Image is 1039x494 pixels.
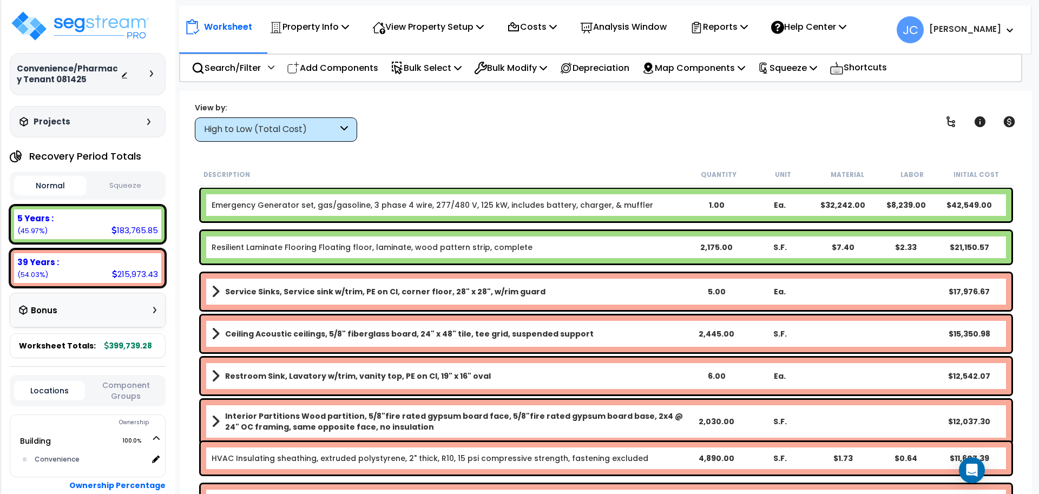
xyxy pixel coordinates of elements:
[874,453,938,464] div: $0.64
[31,306,57,315] h3: Bonus
[104,340,152,351] b: 399,739.28
[112,268,158,280] div: 215,973.43
[771,19,846,34] p: Help Center
[701,170,737,179] small: Quantity
[554,55,635,81] div: Depreciation
[775,170,792,179] small: Unit
[225,371,491,381] b: Restroom Sink, Lavatory w/trim, vanity top, PE on CI, 19" x 16" oval
[19,340,96,351] span: Worksheet Totals:
[34,116,70,127] h3: Projects
[874,242,938,253] div: $2.33
[89,176,162,195] button: Squeeze
[225,411,685,432] b: Interior Partitions Wood partition, 5/8"fire rated gypsum board face, 5/8"fire rated gypsum board...
[685,286,748,297] div: 5.00
[685,453,748,464] div: 4,890.00
[29,151,141,162] h4: Recovery Period Totals
[831,170,865,179] small: Material
[17,226,48,235] small: (45.97%)
[212,326,685,341] a: Assembly Title
[204,123,338,136] div: High to Low (Total Cost)
[685,328,748,339] div: 2,445.00
[938,328,1001,339] div: $15,350.98
[748,328,812,339] div: S.F.
[225,286,545,297] b: Service Sinks, Service sink w/trim, PE on CI, corner floor, 28" x 28", w/rim guard
[938,242,1001,253] div: $21,150.57
[824,55,893,81] div: Shortcuts
[900,170,924,179] small: Labor
[90,379,161,402] button: Component Groups
[212,453,648,464] a: Individual Item
[287,61,378,75] p: Add Components
[69,480,166,491] b: Ownership Percentage
[281,55,384,81] div: Add Components
[938,416,1001,427] div: $12,037.30
[192,61,261,75] p: Search/Filter
[830,60,887,76] p: Shortcuts
[748,453,812,464] div: S.F.
[954,170,999,179] small: Initial Cost
[212,242,532,253] a: Individual Item
[897,16,924,43] span: JC
[748,242,812,253] div: S.F.
[225,328,594,339] b: Ceiling Acoustic ceilings, 5/8" fiberglass board, 24" x 48" tile, tee grid, suspended support
[32,453,148,466] div: Convenience
[938,371,1001,381] div: $12,542.07
[507,19,557,34] p: Costs
[122,434,151,447] span: 100.0%
[748,200,812,210] div: Ea.
[685,371,748,381] div: 6.00
[690,19,748,34] p: Reports
[874,200,938,210] div: $8,239.00
[32,416,165,429] div: Ownership
[20,436,51,446] a: Building 100.0%
[580,19,667,34] p: Analysis Window
[17,256,59,268] b: 39 Years :
[212,368,685,384] a: Assembly Title
[959,457,985,483] div: Open Intercom Messenger
[811,242,874,253] div: $7.40
[938,286,1001,297] div: $17,976.67
[204,19,252,34] p: Worksheet
[811,200,874,210] div: $32,242.00
[203,170,250,179] small: Description
[269,19,349,34] p: Property Info
[17,63,121,85] h3: Convenience/Pharmacy Tenant 081425
[212,411,685,432] a: Assembly Title
[212,284,685,299] a: Assembly Title
[17,213,54,224] b: 5 Years :
[748,416,812,427] div: S.F.
[17,270,48,279] small: (54.03%)
[938,453,1001,464] div: $11,607.39
[642,61,745,75] p: Map Components
[811,453,874,464] div: $1.73
[111,225,158,236] div: 183,765.85
[748,286,812,297] div: Ea.
[929,23,1001,35] b: [PERSON_NAME]
[474,61,547,75] p: Bulk Modify
[212,200,653,210] a: Individual Item
[758,61,817,75] p: Squeeze
[372,19,484,34] p: View Property Setup
[685,416,748,427] div: 2,030.00
[938,200,1001,210] div: $42,549.00
[14,381,85,400] button: Locations
[560,61,629,75] p: Depreciation
[685,200,748,210] div: 1.00
[685,242,748,253] div: 2,175.00
[10,10,150,42] img: logo_pro_r.png
[748,371,812,381] div: Ea.
[14,176,87,195] button: Normal
[391,61,462,75] p: Bulk Select
[195,102,357,113] div: View by:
